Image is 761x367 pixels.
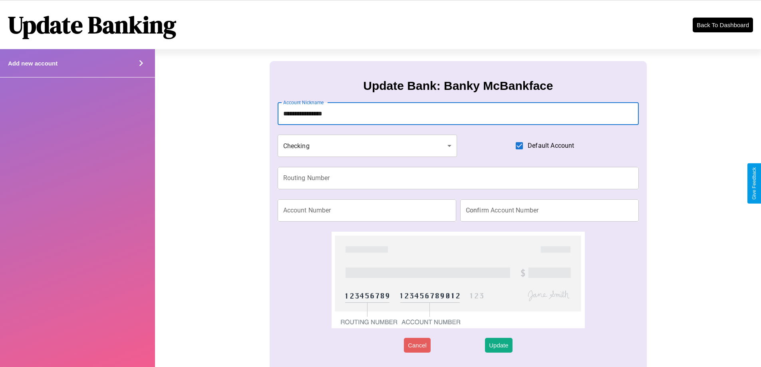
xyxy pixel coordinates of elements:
div: Checking [278,135,457,157]
h4: Add new account [8,60,58,67]
span: Default Account [528,141,574,151]
button: Back To Dashboard [693,18,753,32]
button: Update [485,338,512,353]
button: Cancel [404,338,431,353]
div: Give Feedback [751,167,757,200]
h1: Update Banking [8,8,176,41]
h3: Update Bank: Banky McBankface [363,79,553,93]
label: Account Nickname [283,99,324,106]
img: check [332,232,584,328]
